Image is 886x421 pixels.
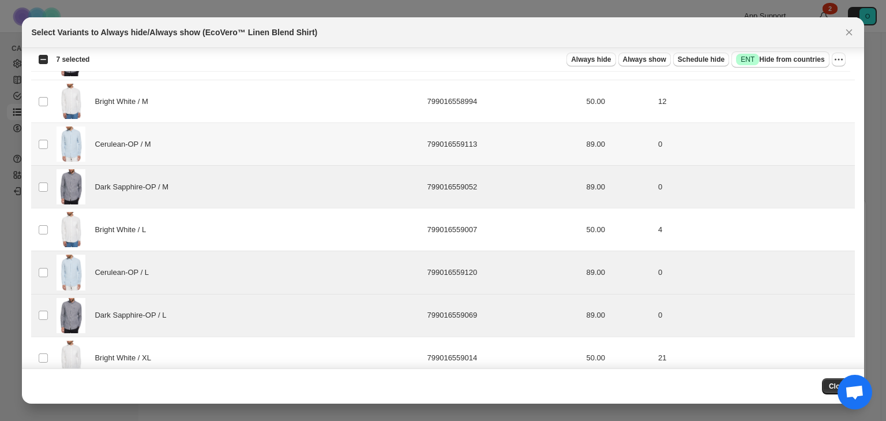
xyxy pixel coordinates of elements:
button: Always hide [566,53,615,66]
button: Close [841,24,857,40]
td: 0 [655,123,855,166]
h2: Select Variants to Always hide/Always show (EcoVero™ Linen Blend Shirt) [31,27,317,38]
span: Schedule hide [678,55,724,64]
img: EcoVerotm-Linen-Blend-Shirt-Cerulean-OP-Original-Penguin-6.jpg [57,126,85,162]
td: 799016559052 [423,166,583,208]
span: Cerulean-OP / L [95,267,155,278]
button: Schedule hide [673,53,729,66]
span: ENT [741,55,754,64]
span: 7 selected [56,55,89,64]
span: Bright White / L [95,224,152,236]
td: 89.00 [583,294,655,337]
button: Close [822,378,855,394]
span: Cerulean-OP / M [95,139,157,150]
td: 799016559069 [423,294,583,337]
td: 50.00 [583,80,655,123]
td: 799016559113 [423,123,583,166]
td: 89.00 [583,251,655,294]
td: 799016558994 [423,80,583,123]
img: EcoVerotm-Linen-Blend-Shirt-Bright-White-OP-Original-Penguin-7.jpg [57,84,85,119]
button: Always show [618,53,671,66]
span: Hide from countries [736,54,824,65]
td: 0 [655,251,855,294]
button: SuccessENTHide from countries [731,51,829,68]
td: 21 [655,337,855,379]
td: 799016559007 [423,208,583,251]
button: More actions [832,53,846,66]
img: EcoVerotm-Linen-Blend-Shirt-Dark-Sapphire-OP-Original-Penguin-9.jpg [57,169,85,204]
td: 799016559120 [423,251,583,294]
td: 89.00 [583,166,655,208]
td: 50.00 [583,208,655,251]
span: Dark Sapphire-OP / L [95,310,172,321]
td: 799016559014 [423,337,583,379]
img: EcoVerotm-Linen-Blend-Shirt-Cerulean-OP-Original-Penguin-6.jpg [57,255,85,290]
div: Open chat [838,375,872,409]
span: Close [829,382,848,391]
span: Bright White / M [95,96,154,107]
td: 50.00 [583,337,655,379]
td: 4 [655,208,855,251]
span: Bright White / XL [95,352,157,364]
td: 89.00 [583,123,655,166]
span: Always hide [571,55,611,64]
td: 12 [655,80,855,123]
img: EcoVerotm-Linen-Blend-Shirt-Bright-White-OP-Original-Penguin-7.jpg [57,212,85,247]
span: Always show [623,55,666,64]
td: 0 [655,294,855,337]
td: 0 [655,166,855,208]
img: EcoVerotm-Linen-Blend-Shirt-Bright-White-OP-Original-Penguin-7.jpg [57,341,85,376]
span: Dark Sapphire-OP / M [95,181,174,193]
img: EcoVerotm-Linen-Blend-Shirt-Dark-Sapphire-OP-Original-Penguin-9.jpg [57,298,85,333]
